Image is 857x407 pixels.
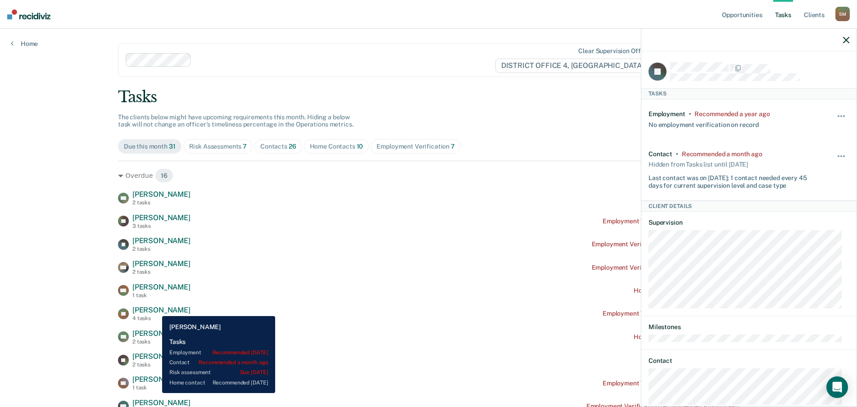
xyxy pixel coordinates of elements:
[132,213,190,222] span: [PERSON_NAME]
[132,292,190,298] div: 1 task
[676,150,678,158] div: •
[243,143,247,150] span: 7
[648,171,816,190] div: Last contact was on [DATE]; 1 contact needed every 45 days for current supervision level and case...
[648,118,759,129] div: No employment verification on record
[169,143,176,150] span: 31
[118,168,739,183] div: Overdue
[132,283,190,291] span: [PERSON_NAME]
[376,143,455,150] div: Employment Verification
[132,384,190,391] div: 1 task
[118,113,354,128] span: The clients below might have upcoming requirements this month. Hiding a below task will not chang...
[592,264,739,271] div: Employment Verification recommended a year ago
[648,357,849,365] dt: Contact
[592,240,739,248] div: Employment Verification recommended a year ago
[495,59,657,73] span: DISTRICT OFFICE 4, [GEOGRAPHIC_DATA]
[835,7,850,21] div: S M
[603,217,739,225] div: Employment Verification recommended [DATE]
[124,143,176,150] div: Due this month
[826,376,848,398] div: Open Intercom Messenger
[132,246,190,252] div: 2 tasks
[189,143,247,150] div: Risk Assessments
[578,47,655,55] div: Clear supervision officers
[7,9,50,19] img: Recidiviz
[648,150,672,158] div: Contact
[132,352,190,361] span: [PERSON_NAME]
[155,168,173,183] span: 16
[132,315,190,321] div: 4 tasks
[357,143,363,150] span: 10
[648,323,849,331] dt: Milestones
[132,190,190,199] span: [PERSON_NAME]
[132,259,190,268] span: [PERSON_NAME]
[132,375,190,384] span: [PERSON_NAME]
[689,110,691,118] div: •
[603,380,739,387] div: Employment Verification recommended [DATE]
[118,88,739,106] div: Tasks
[132,398,190,407] span: [PERSON_NAME]
[132,329,190,338] span: [PERSON_NAME]
[451,143,455,150] span: 7
[634,333,739,341] div: Home contact recommended [DATE]
[132,236,190,245] span: [PERSON_NAME]
[641,201,857,212] div: Client Details
[648,219,849,226] dt: Supervision
[11,40,38,48] a: Home
[694,110,770,118] div: Recommended a year ago
[641,88,857,99] div: Tasks
[682,150,762,158] div: Recommended a month ago
[260,143,296,150] div: Contacts
[648,110,685,118] div: Employment
[289,143,296,150] span: 26
[132,306,190,314] span: [PERSON_NAME]
[132,223,190,229] div: 3 tasks
[132,339,190,345] div: 2 tasks
[132,199,190,206] div: 2 tasks
[310,143,363,150] div: Home Contacts
[132,362,190,368] div: 2 tasks
[634,287,739,294] div: Home contact recommended [DATE]
[648,158,748,171] div: Hidden from Tasks list until [DATE]
[132,269,190,275] div: 2 tasks
[603,310,739,317] div: Employment Verification recommended [DATE]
